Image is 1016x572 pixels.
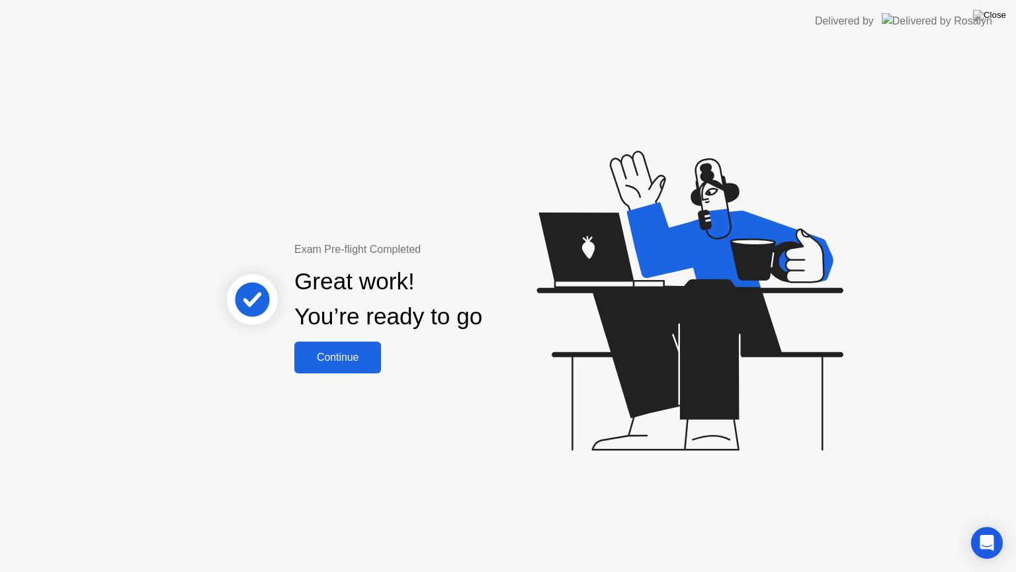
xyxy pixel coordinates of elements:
[294,242,568,258] div: Exam Pre-flight Completed
[971,527,1003,559] div: Open Intercom Messenger
[298,352,377,363] div: Continue
[882,13,992,28] img: Delivered by Rosalyn
[294,342,381,373] button: Continue
[294,264,482,334] div: Great work! You’re ready to go
[973,10,1006,21] img: Close
[815,13,874,29] div: Delivered by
